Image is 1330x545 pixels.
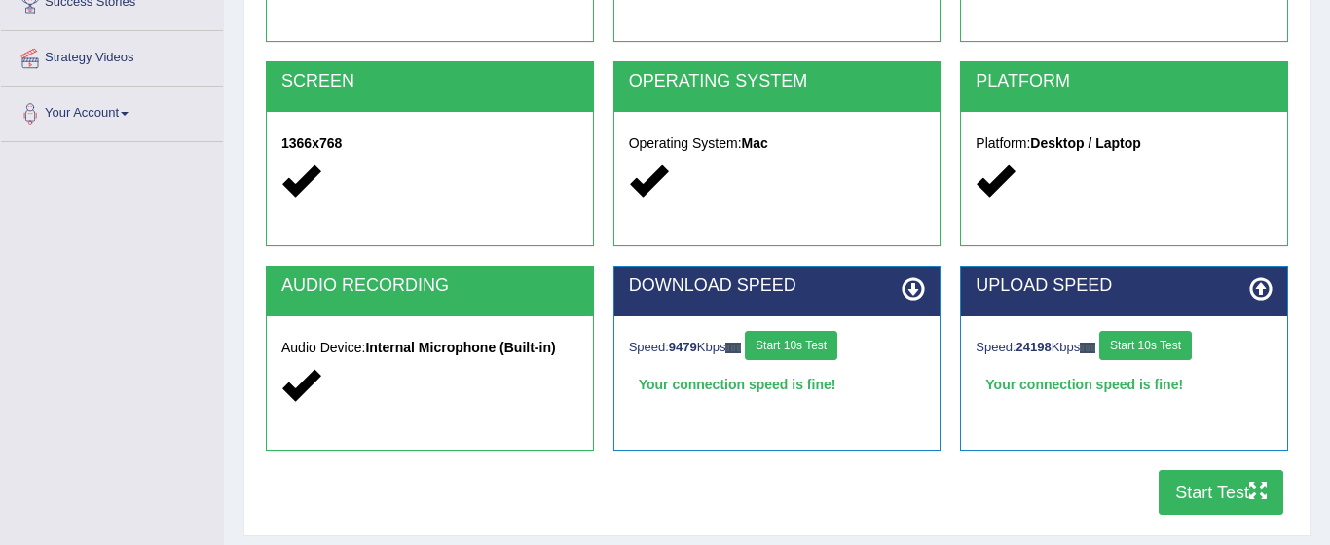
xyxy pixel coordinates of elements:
[742,135,768,151] strong: Mac
[1159,470,1283,515] button: Start Test
[1,87,223,135] a: Your Account
[1,31,223,80] a: Strategy Videos
[629,370,926,399] div: Your connection speed is fine!
[976,370,1273,399] div: Your connection speed is fine!
[1099,331,1192,360] button: Start 10s Test
[629,136,926,151] h5: Operating System:
[629,72,926,91] h2: OPERATING SYSTEM
[976,136,1273,151] h5: Platform:
[976,331,1273,365] div: Speed: Kbps
[1030,135,1141,151] strong: Desktop / Laptop
[745,331,837,360] button: Start 10s Test
[725,343,741,353] img: ajax-loader-fb-connection.gif
[629,331,926,365] div: Speed: Kbps
[976,276,1273,296] h2: UPLOAD SPEED
[1016,340,1052,354] strong: 24198
[281,72,578,91] h2: SCREEN
[281,341,578,355] h5: Audio Device:
[976,72,1273,91] h2: PLATFORM
[281,276,578,296] h2: AUDIO RECORDING
[365,340,555,355] strong: Internal Microphone (Built-in)
[1080,343,1095,353] img: ajax-loader-fb-connection.gif
[281,135,342,151] strong: 1366x768
[669,340,697,354] strong: 9479
[629,276,926,296] h2: DOWNLOAD SPEED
